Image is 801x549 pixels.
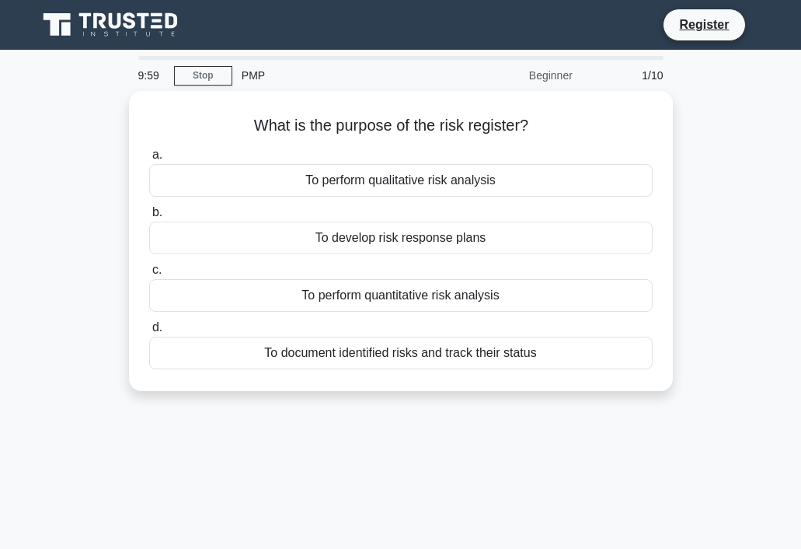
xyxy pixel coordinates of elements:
div: PMP [232,60,446,91]
span: a. [152,148,162,161]
div: To develop risk response plans [149,222,653,254]
h5: What is the purpose of the risk register? [148,116,654,136]
div: Beginner [446,60,582,91]
div: To perform qualitative risk analysis [149,164,653,197]
span: c. [152,263,162,276]
div: 9:59 [129,60,174,91]
span: b. [152,205,162,219]
span: d. [152,320,162,334]
div: To perform quantitative risk analysis [149,279,653,312]
div: 1/10 [582,60,673,91]
a: Stop [174,66,232,86]
div: To document identified risks and track their status [149,337,653,369]
a: Register [670,15,738,34]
